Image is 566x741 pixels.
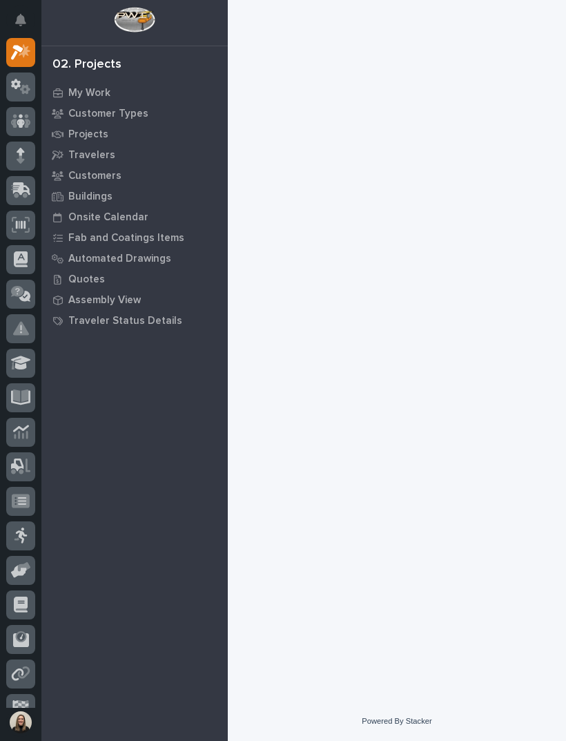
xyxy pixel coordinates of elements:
a: My Work [41,82,228,103]
button: users-avatar [6,708,35,737]
a: Travelers [41,144,228,165]
a: Customer Types [41,103,228,124]
p: Customer Types [68,108,148,120]
div: 02. Projects [52,57,121,73]
p: Customers [68,170,121,182]
a: Fab and Coatings Items [41,227,228,248]
p: Automated Drawings [68,253,171,265]
div: Notifications [17,14,35,36]
p: Assembly View [68,294,141,307]
p: My Work [68,87,110,99]
button: Notifications [6,6,35,35]
p: Onsite Calendar [68,211,148,224]
p: Quotes [68,273,105,286]
a: Quotes [41,269,228,289]
a: Powered By Stacker [362,717,431,725]
a: Customers [41,165,228,186]
a: Projects [41,124,228,144]
a: Traveler Status Details [41,310,228,331]
img: Workspace Logo [114,7,155,32]
a: Assembly View [41,289,228,310]
a: Automated Drawings [41,248,228,269]
p: Fab and Coatings Items [68,232,184,244]
a: Buildings [41,186,228,206]
a: Onsite Calendar [41,206,228,227]
p: Travelers [68,149,115,162]
p: Traveler Status Details [68,315,182,327]
p: Buildings [68,191,113,203]
p: Projects [68,128,108,141]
